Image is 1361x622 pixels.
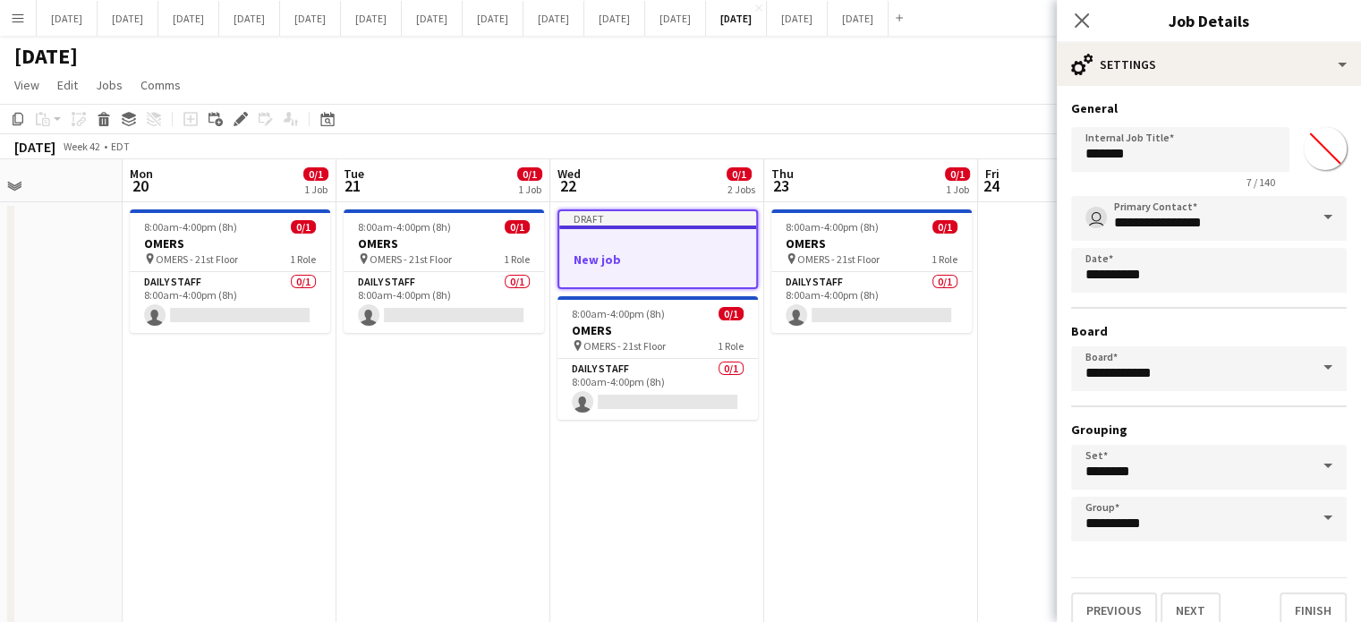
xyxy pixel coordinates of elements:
[111,140,130,153] div: EDT
[583,339,666,353] span: OMERS - 21st Floor
[931,252,957,266] span: 1 Role
[280,1,341,36] button: [DATE]
[557,296,758,420] app-job-card: 8:00am-4:00pm (8h)0/1OMERS OMERS - 21st Floor1 RoleDaily Staff0/18:00am-4:00pm (8h)
[727,183,755,196] div: 2 Jobs
[130,235,330,251] h3: OMERS
[402,1,463,36] button: [DATE]
[727,167,752,181] span: 0/1
[517,167,542,181] span: 0/1
[156,252,238,266] span: OMERS - 21st Floor
[797,252,880,266] span: OMERS - 21st Floor
[96,77,123,93] span: Jobs
[14,77,39,93] span: View
[344,235,544,251] h3: OMERS
[828,1,889,36] button: [DATE]
[771,235,972,251] h3: OMERS
[370,252,452,266] span: OMERS - 21st Floor
[89,73,130,97] a: Jobs
[344,166,364,182] span: Tue
[572,307,665,320] span: 8:00am-4:00pm (8h)
[37,1,98,36] button: [DATE]
[291,220,316,234] span: 0/1
[358,220,451,234] span: 8:00am-4:00pm (8h)
[559,211,756,226] div: Draft
[557,166,581,182] span: Wed
[982,175,999,196] span: 24
[645,1,706,36] button: [DATE]
[303,167,328,181] span: 0/1
[344,272,544,333] app-card-role: Daily Staff0/18:00am-4:00pm (8h)
[14,138,55,156] div: [DATE]
[1071,422,1347,438] h3: Grouping
[130,166,153,182] span: Mon
[344,209,544,333] app-job-card: 8:00am-4:00pm (8h)0/1OMERS OMERS - 21st Floor1 RoleDaily Staff0/18:00am-4:00pm (8h)
[341,1,402,36] button: [DATE]
[219,1,280,36] button: [DATE]
[584,1,645,36] button: [DATE]
[555,175,581,196] span: 22
[341,175,364,196] span: 21
[130,209,330,333] app-job-card: 8:00am-4:00pm (8h)0/1OMERS OMERS - 21st Floor1 RoleDaily Staff0/18:00am-4:00pm (8h)
[945,167,970,181] span: 0/1
[140,77,181,93] span: Comms
[767,1,828,36] button: [DATE]
[985,166,999,182] span: Fri
[158,1,219,36] button: [DATE]
[523,1,584,36] button: [DATE]
[290,252,316,266] span: 1 Role
[557,322,758,338] h3: OMERS
[14,43,78,70] h1: [DATE]
[771,166,794,182] span: Thu
[1057,43,1361,86] div: Settings
[57,77,78,93] span: Edit
[771,272,972,333] app-card-role: Daily Staff0/18:00am-4:00pm (8h)
[127,175,153,196] span: 20
[504,252,530,266] span: 1 Role
[1071,323,1347,339] h3: Board
[786,220,879,234] span: 8:00am-4:00pm (8h)
[98,1,158,36] button: [DATE]
[769,175,794,196] span: 23
[706,1,767,36] button: [DATE]
[719,307,744,320] span: 0/1
[557,359,758,420] app-card-role: Daily Staff0/18:00am-4:00pm (8h)
[1057,9,1361,32] h3: Job Details
[59,140,104,153] span: Week 42
[304,183,327,196] div: 1 Job
[130,272,330,333] app-card-role: Daily Staff0/18:00am-4:00pm (8h)
[1232,175,1289,189] span: 7 / 140
[50,73,85,97] a: Edit
[557,209,758,289] app-job-card: DraftNew job
[7,73,47,97] a: View
[559,251,756,268] h3: New job
[505,220,530,234] span: 0/1
[718,339,744,353] span: 1 Role
[1071,100,1347,116] h3: General
[144,220,237,234] span: 8:00am-4:00pm (8h)
[946,183,969,196] div: 1 Job
[771,209,972,333] app-job-card: 8:00am-4:00pm (8h)0/1OMERS OMERS - 21st Floor1 RoleDaily Staff0/18:00am-4:00pm (8h)
[932,220,957,234] span: 0/1
[463,1,523,36] button: [DATE]
[133,73,188,97] a: Comms
[518,183,541,196] div: 1 Job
